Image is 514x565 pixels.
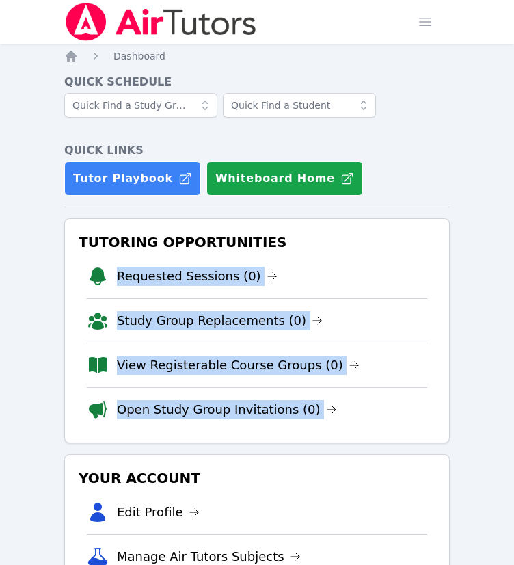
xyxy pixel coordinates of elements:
a: Requested Sessions (0) [117,267,278,286]
a: View Registerable Course Groups (0) [117,356,360,375]
h3: Tutoring Opportunities [76,230,438,254]
img: Air Tutors [64,3,258,41]
h3: Your Account [76,466,438,490]
a: Tutor Playbook [64,161,201,196]
input: Quick Find a Study Group [64,93,217,118]
a: Study Group Replacements (0) [117,311,323,330]
h4: Quick Links [64,142,450,159]
a: Open Study Group Invitations (0) [117,400,337,419]
a: Edit Profile [117,503,200,522]
nav: Breadcrumb [64,49,450,63]
a: Dashboard [113,49,165,63]
span: Dashboard [113,51,165,62]
input: Quick Find a Student [223,93,376,118]
h4: Quick Schedule [64,74,450,90]
button: Whiteboard Home [206,161,363,196]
